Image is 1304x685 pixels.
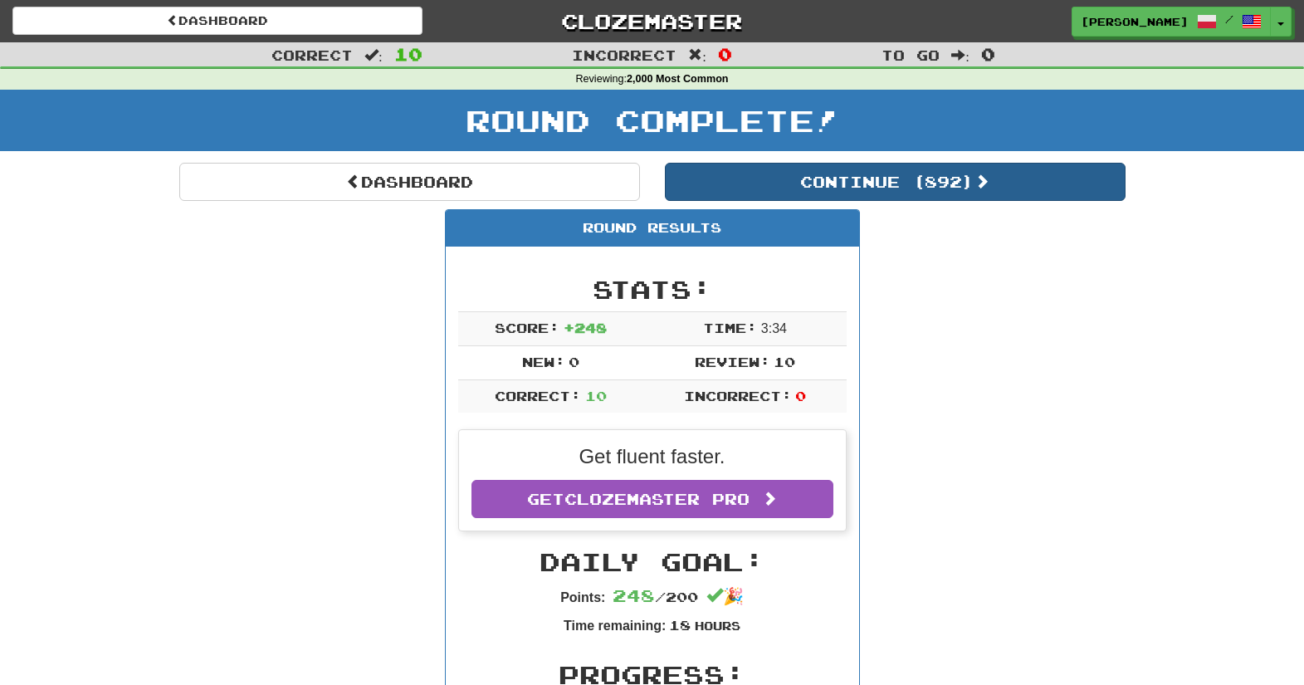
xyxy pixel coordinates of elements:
span: 0 [981,44,995,64]
span: 0 [795,388,806,404]
span: : [688,48,706,62]
span: + 248 [564,320,607,335]
strong: Time remaining: [564,619,666,633]
span: Correct [271,46,353,63]
strong: 2,000 Most Common [627,73,728,85]
span: Score: [495,320,559,335]
button: Continue (892) [665,163,1126,201]
span: 10 [774,354,795,369]
strong: Points: [560,590,605,604]
span: 0 [718,44,732,64]
a: Dashboard [12,7,422,35]
span: 10 [394,44,422,64]
span: 248 [613,585,655,605]
span: / 200 [613,589,698,604]
h2: Stats: [458,276,847,303]
span: Review: [695,354,770,369]
span: 3 : 34 [761,321,787,335]
a: Dashboard [179,163,640,201]
span: : [364,48,383,62]
a: [PERSON_NAME] / [1072,7,1271,37]
span: 🎉 [706,587,744,605]
span: Time: [703,320,757,335]
span: : [951,48,969,62]
span: 0 [569,354,579,369]
span: [PERSON_NAME] [1081,14,1189,29]
a: GetClozemaster Pro [471,480,833,518]
span: Clozemaster Pro [564,490,750,508]
span: Incorrect [572,46,676,63]
span: 18 [669,617,691,633]
span: To go [882,46,940,63]
p: Get fluent faster. [471,443,833,471]
span: Incorrect: [684,388,792,404]
small: Hours [695,619,740,633]
h1: Round Complete! [6,104,1298,137]
span: / [1225,13,1233,25]
div: Round Results [446,210,859,247]
span: Correct: [495,388,581,404]
a: Clozemaster [447,7,857,36]
span: New: [522,354,565,369]
h2: Daily Goal: [458,548,847,575]
span: 10 [585,388,607,404]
